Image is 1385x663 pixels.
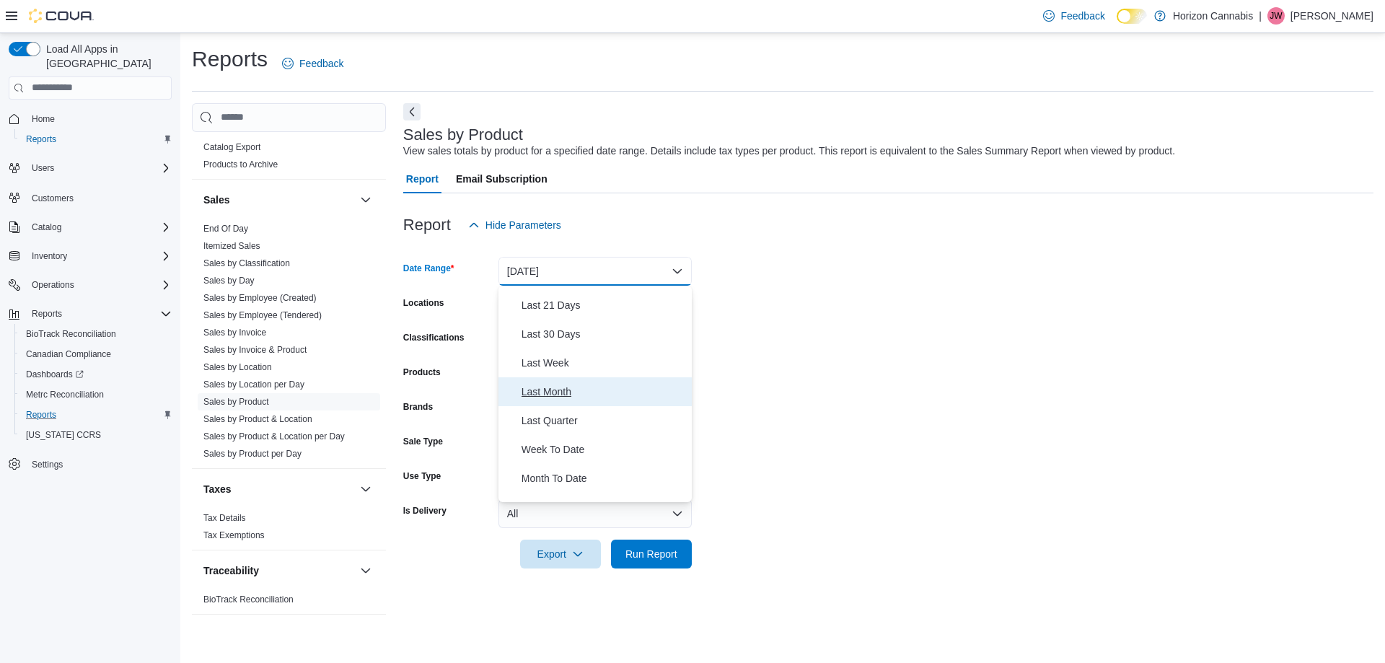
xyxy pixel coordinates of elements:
[403,216,451,234] h3: Report
[403,126,523,144] h3: Sales by Product
[3,217,177,237] button: Catalog
[26,276,172,294] span: Operations
[32,250,67,262] span: Inventory
[26,159,172,177] span: Users
[203,362,272,372] a: Sales by Location
[192,509,386,550] div: Taxes
[26,328,116,340] span: BioTrack Reconciliation
[26,305,68,322] button: Reports
[203,513,246,523] a: Tax Details
[403,297,444,309] label: Locations
[20,386,110,403] a: Metrc Reconciliation
[203,159,278,170] span: Products to Archive
[192,591,386,614] div: Traceability
[1037,1,1110,30] a: Feedback
[20,346,172,363] span: Canadian Compliance
[32,308,62,320] span: Reports
[203,159,278,170] a: Products to Archive
[26,159,60,177] button: Users
[498,257,692,286] button: [DATE]
[14,385,177,405] button: Metrc Reconciliation
[522,441,686,458] span: Week To Date
[26,305,172,322] span: Reports
[26,110,61,128] a: Home
[9,102,172,512] nav: Complex example
[14,405,177,425] button: Reports
[522,412,686,429] span: Last Quarter
[203,241,260,251] a: Itemized Sales
[522,470,686,487] span: Month To Date
[32,162,54,174] span: Users
[203,379,304,390] a: Sales by Location per Day
[26,455,172,473] span: Settings
[456,164,548,193] span: Email Subscription
[203,193,230,207] h3: Sales
[403,366,441,378] label: Products
[403,401,433,413] label: Brands
[611,540,692,568] button: Run Report
[203,413,312,425] span: Sales by Product & Location
[192,45,268,74] h1: Reports
[403,103,421,120] button: Next
[203,344,307,356] span: Sales by Invoice & Product
[192,220,386,468] div: Sales
[14,364,177,385] a: Dashboards
[20,386,172,403] span: Metrc Reconciliation
[1259,7,1262,25] p: |
[203,563,259,578] h3: Traceability
[625,547,677,561] span: Run Report
[403,144,1175,159] div: View sales totals by product for a specified date range. Details include tax types per product. T...
[203,397,269,407] a: Sales by Product
[32,221,61,233] span: Catalog
[522,383,686,400] span: Last Month
[203,396,269,408] span: Sales by Product
[32,193,74,204] span: Customers
[203,594,294,605] a: BioTrack Reconciliation
[203,309,322,321] span: Sales by Employee (Tendered)
[203,328,266,338] a: Sales by Invoice
[20,366,89,383] a: Dashboards
[29,9,94,23] img: Cova
[3,454,177,475] button: Settings
[1173,7,1253,25] p: Horizon Cannabis
[522,297,686,314] span: Last 21 Days
[32,459,63,470] span: Settings
[40,42,172,71] span: Load All Apps in [GEOGRAPHIC_DATA]
[20,406,172,423] span: Reports
[462,211,567,240] button: Hide Parameters
[32,279,74,291] span: Operations
[203,361,272,373] span: Sales by Location
[1270,7,1282,25] span: JW
[203,530,265,541] span: Tax Exemptions
[522,325,686,343] span: Last 30 Days
[276,49,349,78] a: Feedback
[203,414,312,424] a: Sales by Product & Location
[299,56,343,71] span: Feedback
[20,426,172,444] span: Washington CCRS
[203,482,354,496] button: Taxes
[203,292,317,304] span: Sales by Employee (Created)
[20,346,117,363] a: Canadian Compliance
[26,219,172,236] span: Catalog
[403,436,443,447] label: Sale Type
[3,108,177,129] button: Home
[26,247,73,265] button: Inventory
[26,456,69,473] a: Settings
[1117,24,1117,25] span: Dark Mode
[203,563,354,578] button: Traceability
[403,505,447,517] label: Is Delivery
[529,540,592,568] span: Export
[26,409,56,421] span: Reports
[520,540,601,568] button: Export
[498,499,692,528] button: All
[522,499,686,516] span: Quarter To Date
[203,594,294,605] span: BioTrack Reconciliation
[357,191,374,208] button: Sales
[26,276,80,294] button: Operations
[26,369,84,380] span: Dashboards
[14,324,177,344] button: BioTrack Reconciliation
[14,129,177,149] button: Reports
[498,286,692,502] div: Select listbox
[20,426,107,444] a: [US_STATE] CCRS
[32,113,55,125] span: Home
